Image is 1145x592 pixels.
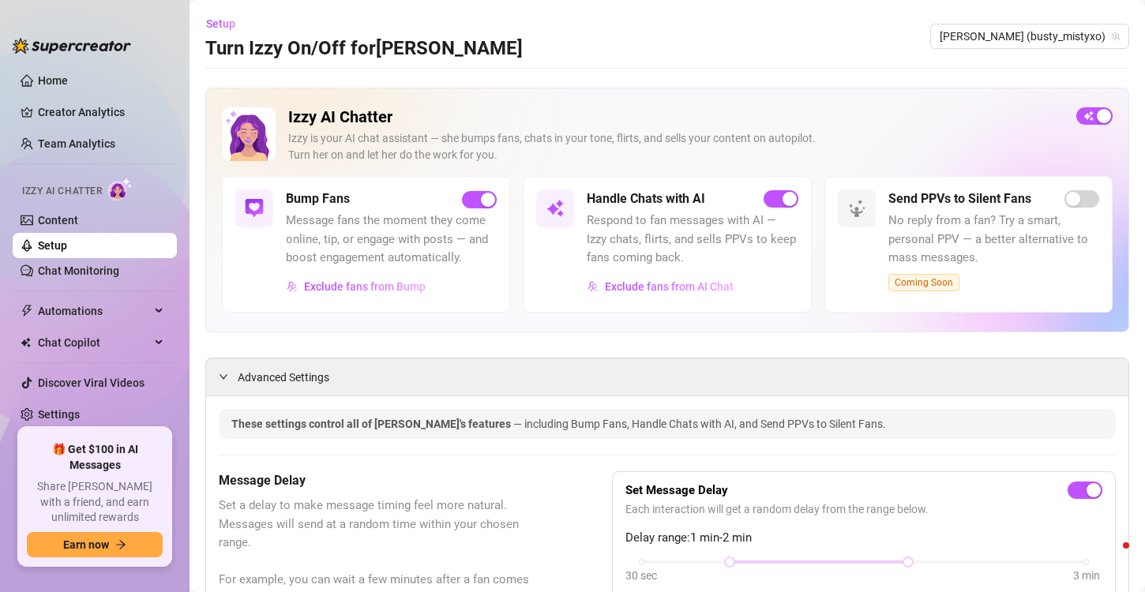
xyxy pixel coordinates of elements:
[222,107,276,161] img: Izzy AI Chatter
[288,107,1064,127] h2: Izzy AI Chatter
[21,305,33,317] span: thunderbolt
[205,36,523,62] h3: Turn Izzy On/Off for [PERSON_NAME]
[1111,32,1121,41] span: team
[625,529,1102,548] span: Delay range: 1 min - 2 min
[38,214,78,227] a: Content
[231,418,513,430] span: These settings control all of [PERSON_NAME]'s features
[21,337,31,348] img: Chat Copilot
[219,471,533,490] h5: Message Delay
[38,330,150,355] span: Chat Copilot
[847,199,866,218] img: svg%3e
[546,199,565,218] img: svg%3e
[286,189,350,208] h5: Bump Fans
[27,479,163,526] span: Share [PERSON_NAME] with a friend, and earn unlimited rewards
[587,189,705,208] h5: Handle Chats with AI
[22,184,102,199] span: Izzy AI Chatter
[625,500,1102,518] span: Each interaction will get a random delay from the range below.
[108,178,133,200] img: AI Chatter
[288,130,1064,163] div: Izzy is your AI chat assistant — she bumps fans, chats in your tone, flirts, and sells your conte...
[888,189,1031,208] h5: Send PPVs to Silent Fans
[38,99,164,125] a: Creator Analytics
[1091,538,1129,576] iframe: Intercom live chat
[1073,567,1100,584] div: 3 min
[587,274,734,299] button: Exclude fans from AI Chat
[27,532,163,557] button: Earn nowarrow-right
[38,377,145,389] a: Discover Viral Videos
[38,264,119,277] a: Chat Monitoring
[304,280,426,293] span: Exclude fans from Bump
[38,408,80,421] a: Settings
[219,372,228,381] span: expanded
[888,212,1099,268] span: No reply from a fan? Try a smart, personal PPV — a better alternative to mass messages.
[38,74,68,87] a: Home
[27,442,163,473] span: 🎁 Get $100 in AI Messages
[205,11,248,36] button: Setup
[625,567,657,584] div: 30 sec
[940,24,1120,48] span: Misty (busty_mistyxo)
[63,538,109,551] span: Earn now
[605,280,734,293] span: Exclude fans from AI Chat
[587,212,798,268] span: Respond to fan messages with AI — Izzy chats, flirts, and sells PPVs to keep fans coming back.
[115,539,126,550] span: arrow-right
[588,281,599,292] img: svg%3e
[286,274,426,299] button: Exclude fans from Bump
[287,281,298,292] img: svg%3e
[513,418,886,430] span: — including Bump Fans, Handle Chats with AI, and Send PPVs to Silent Fans.
[13,38,131,54] img: logo-BBDzfeDw.svg
[219,368,238,385] div: expanded
[206,17,235,30] span: Setup
[38,137,115,150] a: Team Analytics
[38,298,150,324] span: Automations
[888,274,959,291] span: Coming Soon
[286,212,497,268] span: Message fans the moment they come online, tip, or engage with posts — and boost engagement automa...
[38,239,67,252] a: Setup
[625,483,728,497] strong: Set Message Delay
[245,199,264,218] img: svg%3e
[238,369,329,386] span: Advanced Settings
